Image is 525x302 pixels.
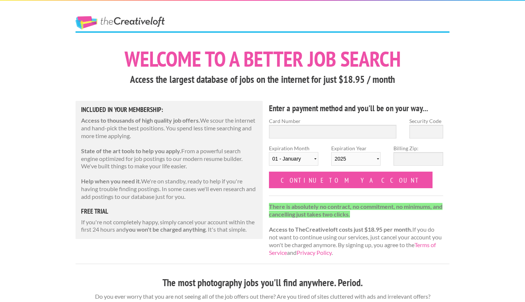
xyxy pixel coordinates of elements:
strong: Access to thousands of high quality job offers. [81,117,200,124]
h3: The most photography jobs you'll find anywhere. Period. [76,276,449,290]
strong: Access to TheCreativeloft costs just $18.95 per month. [269,226,412,233]
input: Continue to my account [269,172,433,188]
label: Billing Zip: [393,144,443,152]
strong: There is absolutely no contract, no commitment, no minimums, and cancelling just takes two clicks. [269,203,442,218]
select: Expiration Year [331,152,381,166]
p: We're on standby, ready to help if you're having trouble finding postings. In some cases we'll ev... [81,178,257,200]
label: Card Number [269,117,396,125]
p: We scour the internet and hand-pick the best positions. You spend less time searching and more ti... [81,117,257,140]
p: From a powerful search engine optimized for job postings to our modern resume builder. We've buil... [81,147,257,170]
strong: State of the art tools to help you apply. [81,147,181,154]
h4: Enter a payment method and you'll be on your way... [269,102,443,114]
h1: Welcome to a better job search [76,48,449,70]
p: If you do not want to continue using our services, just cancel your account you won't be charged ... [269,203,443,257]
h3: Access the largest database of jobs on the internet for just $18.95 / month [76,73,449,87]
label: Security Code [409,117,443,125]
a: Terms of Service [269,241,436,256]
strong: you won't be charged anything [126,226,206,233]
a: The Creative Loft [76,16,165,29]
p: If you're not completely happy, simply cancel your account within the first 24 hours and . It's t... [81,218,257,234]
strong: Help when you need it. [81,178,141,185]
label: Expiration Year [331,144,381,172]
label: Expiration Month [269,144,318,172]
h5: Included in Your Membership: [81,106,257,113]
h5: free trial [81,208,257,215]
select: Expiration Month [269,152,318,166]
a: Privacy Policy [297,249,332,256]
